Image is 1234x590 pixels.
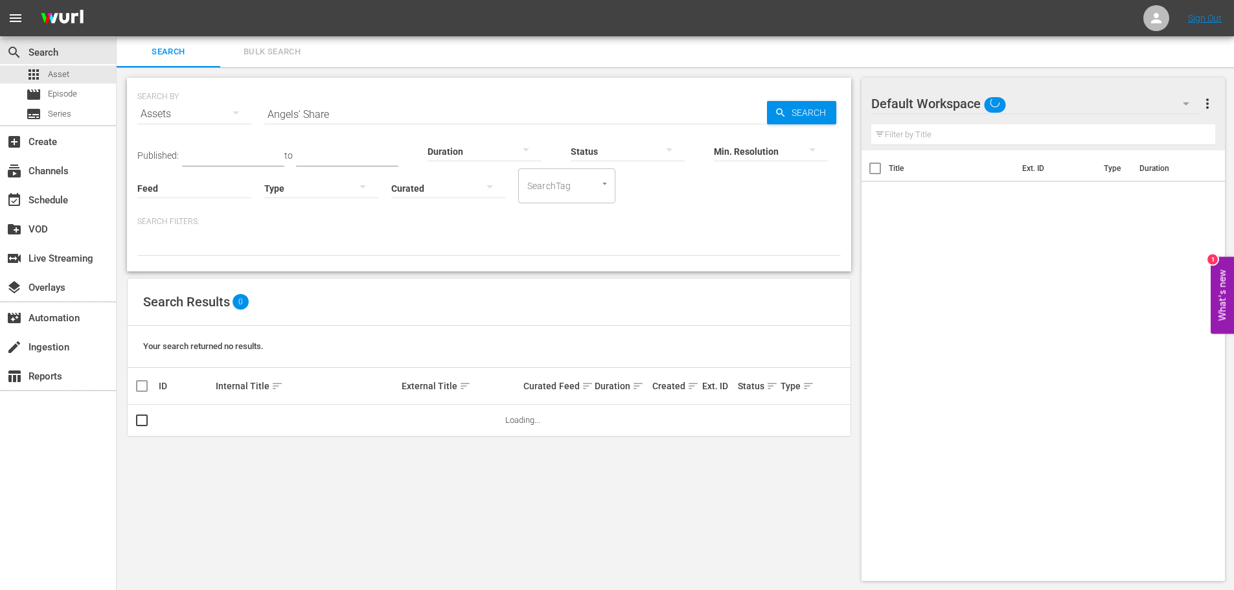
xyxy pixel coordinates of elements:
th: Type [1096,150,1132,187]
span: Automation [6,310,22,326]
button: Open [599,177,611,190]
span: Loading... [505,415,540,425]
span: 0 [233,294,249,310]
th: Title [889,150,1014,187]
span: Channels [6,163,22,179]
span: Search Results [143,294,230,310]
span: Ingestion [6,339,22,355]
div: Ext. ID [702,381,734,391]
span: sort [459,380,471,392]
span: Schedule [6,192,22,208]
div: Internal Title [216,378,398,394]
span: Series [26,106,41,122]
span: VOD [6,221,22,237]
span: sort [803,380,814,392]
button: more_vert [1200,88,1215,119]
span: sort [271,380,283,392]
span: sort [632,380,644,392]
span: Published: [137,150,179,161]
span: sort [766,380,778,392]
span: Episode [26,87,41,102]
div: 1 [1207,254,1218,264]
span: Reports [6,369,22,384]
span: Bulk Search [228,45,316,60]
span: to [284,150,293,161]
span: Create [6,134,22,150]
span: Asset [26,67,41,82]
span: Your search returned no results. [143,341,264,351]
span: Live Streaming [6,251,22,266]
div: Type [781,378,805,394]
span: more_vert [1200,96,1215,111]
span: menu [8,10,23,26]
a: Sign Out [1188,13,1222,23]
span: Overlays [6,280,22,295]
div: External Title [402,378,520,394]
span: Asset [48,68,69,81]
span: Series [48,108,71,120]
div: Status [738,378,777,394]
div: Created [652,378,698,394]
button: Open Feedback Widget [1211,256,1234,334]
div: ID [159,381,212,391]
button: Search [767,101,836,124]
div: Feed [559,378,591,394]
th: Ext. ID [1014,150,1097,187]
span: Search [124,45,212,60]
th: Duration [1132,150,1209,187]
div: Default Workspace [871,85,1202,122]
div: Duration [595,378,648,394]
img: ans4CAIJ8jUAAAAAAAAAAAAAAAAAAAAAAAAgQb4GAAAAAAAAAAAAAAAAAAAAAAAAJMjXAAAAAAAAAAAAAAAAAAAAAAAAgAT5G... [31,3,93,34]
span: Search [786,101,836,124]
span: Search [6,45,22,60]
div: Assets [137,96,251,132]
p: Search Filters: [137,216,841,227]
span: Episode [48,87,77,100]
div: Curated [523,381,555,391]
span: sort [687,380,699,392]
span: sort [582,380,593,392]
